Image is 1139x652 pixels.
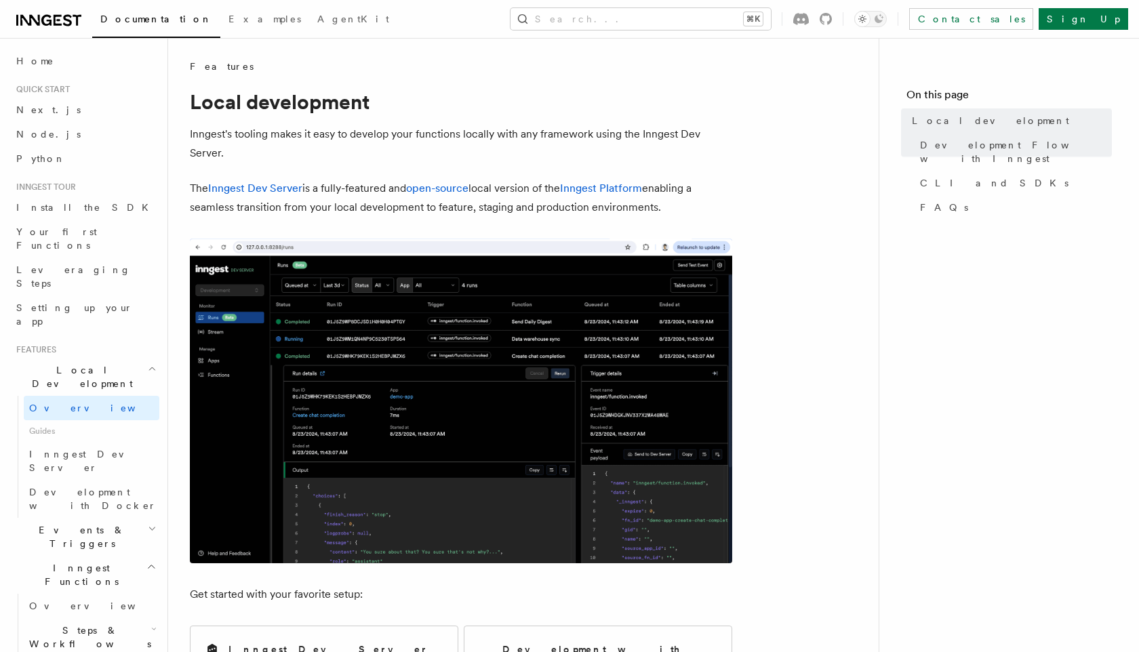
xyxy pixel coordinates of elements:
[24,442,159,480] a: Inngest Dev Server
[16,153,66,164] span: Python
[16,104,81,115] span: Next.js
[11,556,159,594] button: Inngest Functions
[920,201,968,214] span: FAQs
[744,12,763,26] kbd: ⌘K
[11,296,159,333] a: Setting up your app
[11,146,159,171] a: Python
[11,358,159,396] button: Local Development
[309,4,397,37] a: AgentKit
[511,8,771,30] button: Search...⌘K
[228,14,301,24] span: Examples
[11,363,148,390] span: Local Development
[11,182,76,192] span: Inngest tour
[11,518,159,556] button: Events & Triggers
[29,600,169,611] span: Overview
[909,8,1033,30] a: Contact sales
[16,129,81,140] span: Node.js
[24,420,159,442] span: Guides
[92,4,220,38] a: Documentation
[16,202,157,213] span: Install the SDK
[854,11,887,27] button: Toggle dark mode
[1039,8,1128,30] a: Sign Up
[906,87,1112,108] h4: On this page
[406,182,468,195] a: open-source
[220,4,309,37] a: Examples
[11,84,70,95] span: Quick start
[24,480,159,518] a: Development with Docker
[11,49,159,73] a: Home
[11,220,159,258] a: Your first Functions
[16,226,97,251] span: Your first Functions
[11,195,159,220] a: Install the SDK
[190,585,732,604] p: Get started with your favorite setup:
[190,60,254,73] span: Features
[11,523,148,550] span: Events & Triggers
[11,122,159,146] a: Node.js
[190,89,732,114] h1: Local development
[915,171,1112,195] a: CLI and SDKs
[11,344,56,355] span: Features
[317,14,389,24] span: AgentKit
[11,396,159,518] div: Local Development
[16,54,54,68] span: Home
[920,138,1112,165] span: Development Flow with Inngest
[208,182,302,195] a: Inngest Dev Server
[24,594,159,618] a: Overview
[912,114,1069,127] span: Local development
[29,403,169,413] span: Overview
[906,108,1112,133] a: Local development
[920,176,1068,190] span: CLI and SDKs
[915,133,1112,171] a: Development Flow with Inngest
[11,98,159,122] a: Next.js
[915,195,1112,220] a: FAQs
[29,449,145,473] span: Inngest Dev Server
[190,239,732,563] img: The Inngest Dev Server on the Functions page
[24,624,151,651] span: Steps & Workflows
[190,125,732,163] p: Inngest's tooling makes it easy to develop your functions locally with any framework using the In...
[24,396,159,420] a: Overview
[16,264,131,289] span: Leveraging Steps
[16,302,133,327] span: Setting up your app
[100,14,212,24] span: Documentation
[11,561,146,588] span: Inngest Functions
[29,487,157,511] span: Development with Docker
[560,182,642,195] a: Inngest Platform
[190,179,732,217] p: The is a fully-featured and local version of the enabling a seamless transition from your local d...
[11,258,159,296] a: Leveraging Steps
